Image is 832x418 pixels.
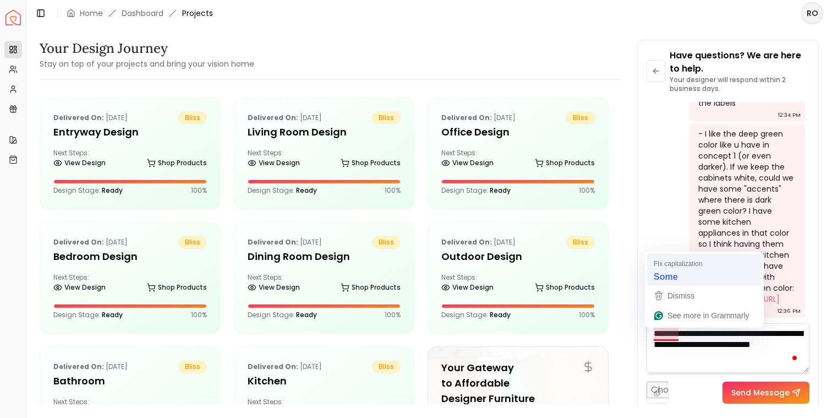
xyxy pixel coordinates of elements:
p: Design Stage: [441,186,511,195]
span: Ready [296,310,317,319]
h5: Bathroom [53,373,207,389]
p: [DATE] [441,236,516,249]
a: View Design [441,155,494,171]
a: View Design [441,280,494,295]
h3: Your Design Journey [40,40,254,57]
p: [DATE] [441,111,516,124]
span: Ready [490,186,511,195]
div: - I like the deep green color like u have in concept 1 (or even darker). If we keep the cabinets ... [698,128,794,305]
a: View Design [248,280,300,295]
p: 100 % [579,186,595,195]
span: bliss [566,111,595,124]
p: Design Stage: [53,311,123,319]
h5: Office design [441,124,595,140]
div: Next Steps: [53,273,207,295]
textarea: To enrich screen reader interactions, please activate Accessibility in Grammarly extension settings [647,323,809,373]
p: 100 % [191,186,207,195]
h5: Bedroom design [53,249,207,264]
span: Ready [102,310,123,319]
div: Next Steps: [248,149,401,171]
p: Design Stage: [441,311,511,319]
p: Design Stage: [248,186,317,195]
h5: Kitchen [248,373,401,389]
a: Home [80,8,103,19]
a: View Design [53,280,106,295]
div: Next Steps: [53,149,207,171]
p: [DATE] [53,360,128,373]
h5: Outdoor design [441,249,595,264]
p: 100 % [385,186,401,195]
b: Delivered on: [441,237,492,247]
b: Delivered on: [53,237,104,247]
p: 100 % [579,311,595,319]
h5: Your Gateway to Affordable Designer Furniture [441,360,595,406]
a: View Design [248,155,300,171]
h5: Dining Room design [248,249,401,264]
b: Delivered on: [248,237,298,247]
div: Next Steps: [441,149,595,171]
span: bliss [372,236,401,249]
a: Spacejoy [6,10,21,25]
span: bliss [178,236,207,249]
span: RO [802,3,822,23]
span: Projects [182,8,213,19]
small: Stay on top of your projects and bring your vision home [40,58,254,69]
p: Have questions? We are here to help. [670,49,809,75]
a: Shop Products [535,280,595,295]
p: Your designer will respond within 2 business days. [670,75,809,93]
nav: breadcrumb [67,8,213,19]
p: [DATE] [248,111,322,124]
p: 100 % [385,311,401,319]
p: 100 % [191,311,207,319]
h5: entryway design [53,124,207,140]
div: Next Steps: [441,273,595,295]
p: [DATE] [53,111,128,124]
span: bliss [178,111,207,124]
p: [DATE] [248,360,322,373]
p: Design Stage: [248,311,317,319]
b: Delivered on: [248,362,298,371]
b: Delivered on: [53,362,104,371]
a: Shop Products [147,280,207,295]
a: View Design [53,155,106,171]
span: bliss [178,360,207,373]
b: Delivered on: [248,113,298,122]
p: [DATE] [248,236,322,249]
div: 12:36 PM [778,306,801,317]
p: Design Stage: [53,186,123,195]
img: Spacejoy Logo [6,10,21,25]
a: Shop Products [341,280,401,295]
h5: Living Room design [248,124,401,140]
a: Shop Products [535,155,595,171]
span: bliss [566,236,595,249]
div: Next Steps: [248,273,401,295]
b: Delivered on: [53,113,104,122]
span: bliss [372,111,401,124]
span: bliss [372,360,401,373]
span: Ready [490,310,511,319]
a: Dashboard [122,8,163,19]
button: RO [801,2,823,24]
a: Shop Products [147,155,207,171]
span: Ready [102,186,123,195]
b: Delivered on: [441,113,492,122]
a: Shop Products [341,155,401,171]
span: Ready [296,186,317,195]
p: [DATE] [53,236,128,249]
div: 12:34 PM [778,110,801,121]
button: Send Message [722,382,809,404]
